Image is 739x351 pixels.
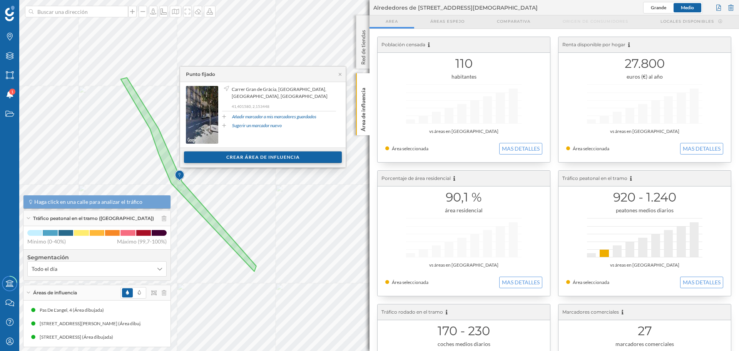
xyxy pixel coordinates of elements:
div: Tráfico peatonal en el tramo [558,171,731,186]
span: Tráfico peatonal en el tramo ([GEOGRAPHIC_DATA]) [33,215,154,222]
span: Haga click en una calle para analizar el tráfico [34,198,142,206]
span: Área seleccionada [573,279,609,285]
span: Mínimo (0-40%) [27,238,66,245]
div: Pas De L'angel, 4 (Área dibujada) [40,306,108,314]
p: Red de tiendas [359,27,367,65]
img: Geoblink Logo [5,6,15,21]
div: [STREET_ADDRESS] (Área dibujada) [40,333,117,341]
div: vs áreas en [GEOGRAPHIC_DATA] [385,261,542,269]
h4: Segmentación [27,254,167,261]
div: coches medios diarios [385,340,542,348]
span: Alrededores de [STREET_ADDRESS][DEMOGRAPHIC_DATA] [373,4,538,12]
div: euros (€) al año [566,73,723,81]
div: peatones medios diarios [566,207,723,214]
div: Tráfico rodado en el tramo [378,304,550,320]
div: Punto fijado [186,71,215,78]
span: Áreas de influencia [33,289,77,296]
button: MAS DETALLES [680,143,723,155]
a: Sugerir un marcador nuevo [232,122,282,129]
h1: 170 - 230 [385,324,542,338]
div: Renta disponible por hogar [558,37,731,53]
img: Marker [175,168,184,183]
h1: 27 [566,324,723,338]
span: Área seleccionada [392,279,428,285]
button: MAS DETALLES [499,143,542,155]
span: Medio [681,5,694,10]
div: marcadores comerciales [566,340,723,348]
span: 1 [11,88,13,96]
h1: 27.800 [566,56,723,71]
span: Origen de consumidores [563,18,628,24]
h1: 90,1 % [385,190,542,205]
span: Area [386,18,398,24]
span: Locales disponibles [660,18,714,24]
div: Población censada [378,37,550,53]
div: Porcentaje de área residencial [378,171,550,186]
div: vs áreas en [GEOGRAPHIC_DATA] [566,128,723,135]
h1: 920 - 1.240 [566,190,723,205]
div: vs áreas en [GEOGRAPHIC_DATA] [385,128,542,135]
span: Carrer Gran de Gràcia, [GEOGRAPHIC_DATA], [GEOGRAPHIC_DATA], [GEOGRAPHIC_DATA] [232,86,334,100]
span: Soporte [15,5,43,12]
span: Comparativa [497,18,530,24]
span: Máximo (99,7-100%) [117,238,167,245]
span: Áreas espejo [430,18,465,24]
span: Grande [651,5,666,10]
img: streetview [186,86,218,144]
span: Área seleccionada [573,146,609,151]
p: 41,401580, 2,153448 [232,104,336,109]
div: vs áreas en [GEOGRAPHIC_DATA] [566,261,723,269]
button: MAS DETALLES [680,277,723,288]
p: Área de influencia [359,85,367,131]
h1: 110 [385,56,542,71]
span: Todo el día [32,265,57,273]
div: habitantes [385,73,542,81]
a: Añadir marcador a mis marcadores guardados [232,113,316,120]
div: [STREET_ADDRESS][PERSON_NAME] (Área dibujada) [40,320,153,327]
div: área residencial [385,207,542,214]
button: MAS DETALLES [499,277,542,288]
div: Marcadores comerciales [558,304,731,320]
span: Área seleccionada [392,146,428,151]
